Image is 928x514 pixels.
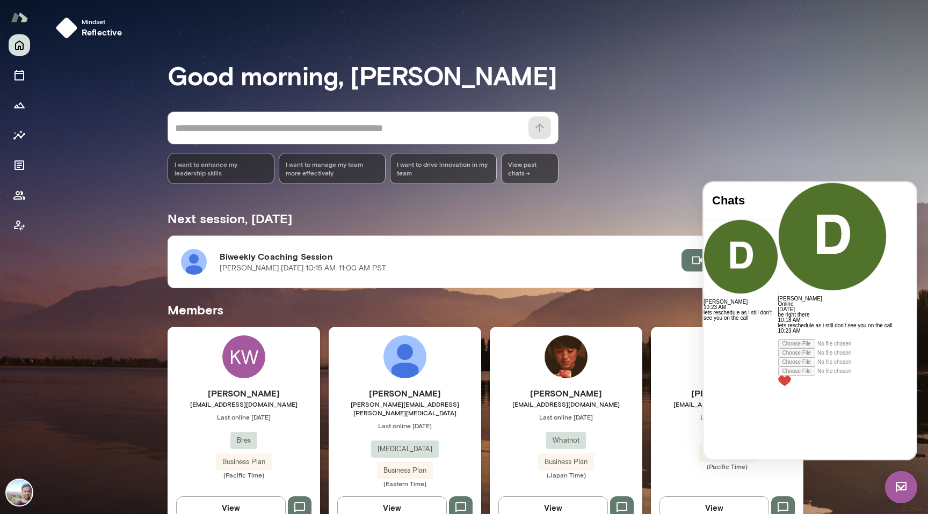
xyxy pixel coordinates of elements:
[651,400,803,408] span: [EMAIL_ADDRESS][DOMAIN_NAME]
[699,448,755,459] span: Business Plan
[329,400,481,417] span: [PERSON_NAME][EMAIL_ADDRESS][PERSON_NAME][MEDICAL_DATA]
[279,153,386,184] div: I want to manage my team more effectively
[75,135,97,141] span: 10:18 AM
[651,387,803,400] h6: [PERSON_NAME]
[329,421,481,430] span: Last online [DATE]
[75,175,189,184] div: Attach image
[220,263,386,274] p: [PERSON_NAME] · [DATE] · 10:15 AM-11:00 AM PST
[222,335,265,378] div: KW
[546,435,586,446] span: Whatnot
[9,11,66,25] h4: Chats
[9,215,30,236] button: Client app
[216,457,272,467] span: Business Plan
[501,153,559,184] span: View past chats ->
[383,335,426,378] img: Daniel Epstein
[651,413,803,421] span: Last online [DATE]
[9,64,30,86] button: Sessions
[168,387,320,400] h6: [PERSON_NAME]
[545,335,588,378] img: Koichiro Narita
[490,387,642,400] h6: [PERSON_NAME]
[490,413,642,421] span: Last online [DATE]
[397,160,490,177] span: I want to drive innovation in my team
[490,471,642,479] span: (Japan Time)
[168,60,803,90] h3: Good morning, [PERSON_NAME]
[75,114,189,119] h6: [PERSON_NAME]
[168,210,292,227] h5: Next session, [DATE]
[56,17,77,39] img: mindset
[82,17,122,26] span: Mindset
[9,34,30,56] button: Home
[168,153,274,184] div: I want to enhance my leadership skills
[75,157,189,166] div: Attach video
[75,141,189,146] p: lets reschedule as i still don't see you on the call
[75,145,97,151] span: 10:23 AM
[9,155,30,176] button: Documents
[75,193,189,204] div: Live Reaction
[168,301,803,318] h5: Members
[651,462,803,471] span: (Pacific Time)
[329,387,481,400] h6: [PERSON_NAME]
[6,480,32,505] img: Vipin Hegde
[490,400,642,408] span: [EMAIL_ADDRESS][DOMAIN_NAME]
[9,185,30,206] button: Members
[11,7,28,27] img: Mento
[286,160,379,177] span: I want to manage my team more effectively
[168,400,320,408] span: [EMAIL_ADDRESS][DOMAIN_NAME]
[9,124,30,146] button: Insights
[371,444,439,454] span: [MEDICAL_DATA]
[377,465,433,476] span: Business Plan
[75,166,189,175] div: Attach audio
[538,457,594,467] span: Business Plan
[168,471,320,479] span: (Pacific Time)
[168,413,320,421] span: Last online [DATE]
[175,160,267,177] span: I want to enhance my leadership skills
[75,193,88,204] img: heart
[9,94,30,116] button: Growth Plan
[75,119,90,124] span: Online
[75,184,189,193] div: Attach file
[682,249,765,271] button: Join session
[82,26,122,39] h6: reflective
[230,435,257,446] span: Brex
[220,250,682,263] h6: Biweekly Coaching Session
[329,479,481,488] span: (Eastern Time)
[75,124,91,130] span: [DATE]
[390,153,497,184] div: I want to drive innovation in my team
[52,13,131,43] button: Mindsetreflective
[75,130,189,135] p: be right there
